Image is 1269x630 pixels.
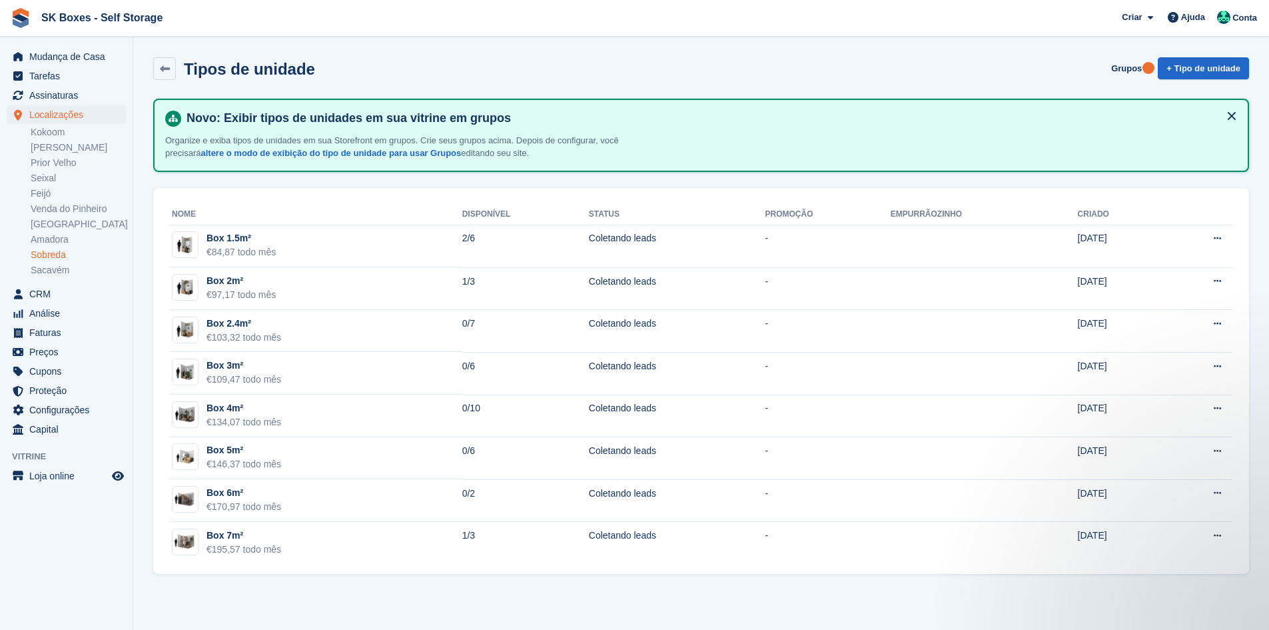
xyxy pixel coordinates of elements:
[29,343,109,361] span: Preços
[589,395,765,437] td: Coletando leads
[1181,11,1205,24] span: Ajuda
[31,187,126,200] a: Feijó
[589,310,765,353] td: Coletando leads
[1122,11,1142,24] span: Criar
[1078,310,1160,353] td: [DATE]
[7,420,126,439] a: menu
[462,267,589,310] td: 1/3
[1078,204,1160,225] th: Criado
[1078,437,1160,480] td: [DATE]
[29,304,109,323] span: Análise
[589,225,765,267] td: Coletando leads
[1078,522,1160,564] td: [DATE]
[11,8,31,28] img: stora-icon-8386f47178a22dfd0bd8f6a31ec36ba5ce8667c1dd55bd0f319d3a0aa187defe.svg
[173,363,198,382] img: 30-sqft-unit.jpg
[173,490,198,509] img: 60-sqft-unit.jpg
[7,343,126,361] a: menu
[1078,352,1160,395] td: [DATE]
[207,457,281,471] div: €146,37 todo mês
[589,437,765,480] td: Coletando leads
[7,401,126,419] a: menu
[29,420,109,439] span: Capital
[462,437,589,480] td: 0/6
[29,401,109,419] span: Configurações
[1232,11,1257,25] span: Conta
[589,204,765,225] th: Status
[462,310,589,353] td: 0/7
[201,148,461,158] a: altere o modo de exibição do tipo de unidade para usar Grupos
[891,204,1078,225] th: Empurrãozinho
[207,415,281,429] div: €134,07 todo mês
[207,231,276,245] div: Box 1.5m²
[207,245,276,259] div: €84,87 todo mês
[207,500,281,514] div: €170,97 todo mês
[7,304,126,323] a: menu
[1142,62,1154,74] div: Tooltip anchor
[181,111,1237,126] h4: Novo: Exibir tipos de unidades em sua vitrine em grupos
[29,105,109,124] span: Localizações
[31,172,126,185] a: Seixal
[7,86,126,105] a: menu
[173,320,198,339] img: 25-sqft-unit.jpg
[7,323,126,342] a: menu
[31,157,126,169] a: Prior Velho
[36,7,168,29] a: SK Boxes - Self Storage
[765,204,890,225] th: Promoção
[7,381,126,400] a: menu
[31,264,126,277] a: Sacavém
[169,204,462,225] th: Nome
[110,468,126,484] a: Loja de pré-visualização
[31,126,126,139] a: Kokoom
[462,352,589,395] td: 0/6
[207,373,281,387] div: €109,47 todo mês
[12,450,133,463] span: Vitrine
[1106,57,1147,79] a: Grupos
[462,522,589,564] td: 1/3
[765,225,890,267] td: -
[31,203,126,215] a: Venda do Pinheiro
[7,285,126,303] a: menu
[29,86,109,105] span: Assinaturas
[31,233,126,246] a: Amadora
[1078,479,1160,522] td: [DATE]
[589,479,765,522] td: Coletando leads
[207,529,281,543] div: Box 7m²
[765,395,890,437] td: -
[207,274,276,288] div: Box 2m²
[7,67,126,85] a: menu
[462,204,589,225] th: Disponível
[29,285,109,303] span: CRM
[1078,395,1160,437] td: [DATE]
[207,288,276,302] div: €97,17 todo mês
[207,401,281,415] div: Box 4m²
[184,60,315,78] h2: Tipos de unidade
[462,479,589,522] td: 0/2
[589,352,765,395] td: Coletando leads
[207,543,281,557] div: €195,57 todo mês
[173,405,198,425] img: 40-sqft-unit.jpg
[765,310,890,353] td: -
[7,47,126,66] a: menu
[765,479,890,522] td: -
[173,278,198,297] img: 20-sqft-unit.jpg
[1158,57,1249,79] a: + Tipo de unidade
[31,141,126,154] a: [PERSON_NAME]
[765,437,890,480] td: -
[29,467,109,485] span: Loja online
[29,362,109,381] span: Cupons
[207,486,281,500] div: Box 6m²
[207,331,281,345] div: €103,32 todo mês
[7,105,126,124] a: menu
[7,467,126,485] a: menu
[765,267,890,310] td: -
[765,522,890,564] td: -
[29,67,109,85] span: Tarefas
[1217,11,1230,24] img: SK Boxes - Comercial
[29,323,109,342] span: Faturas
[207,443,281,457] div: Box 5m²
[173,447,198,467] img: 50-sqft-unit.jpg
[1078,225,1160,267] td: [DATE]
[7,362,126,381] a: menu
[165,134,632,160] p: Organize e exiba tipos de unidades em sua Storefront em grupos. Crie seus grupos acima. Depois de...
[765,352,890,395] td: -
